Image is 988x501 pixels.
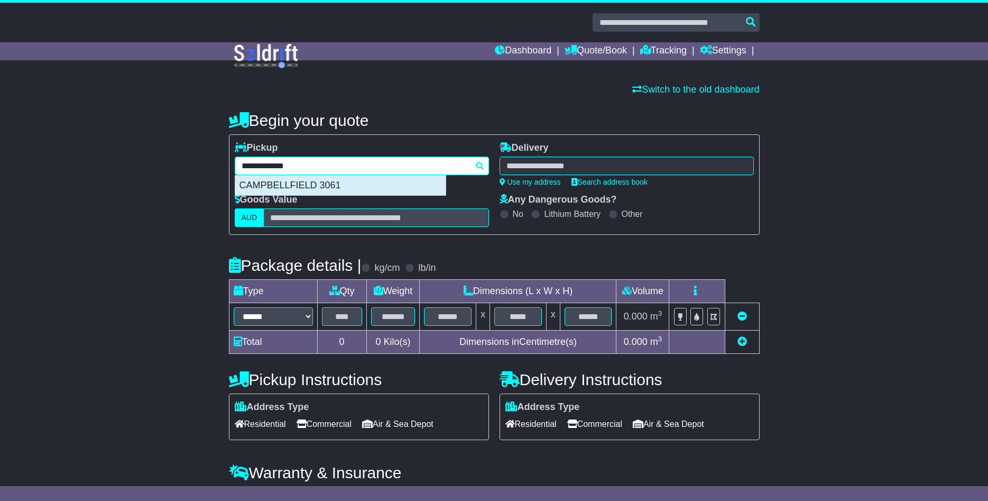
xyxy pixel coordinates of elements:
label: Address Type [235,402,309,413]
span: 0.000 [624,311,648,322]
sup: 3 [658,309,662,317]
a: Search address book [571,178,648,186]
td: Volume [616,280,669,303]
a: Tracking [640,42,687,60]
h4: Begin your quote [229,112,760,129]
td: Total [229,331,317,354]
label: Lithium Battery [544,209,601,219]
td: Type [229,280,317,303]
span: Commercial [567,416,622,432]
label: kg/cm [374,262,400,274]
a: Remove this item [737,311,747,322]
h4: Warranty & Insurance [229,464,760,481]
span: m [650,311,662,322]
h4: Package details | [229,257,362,274]
a: Add new item [737,336,747,347]
label: Any Dangerous Goods? [500,194,617,206]
td: Kilo(s) [366,331,420,354]
td: Qty [317,280,366,303]
h4: Pickup Instructions [229,371,489,388]
label: Other [622,209,643,219]
td: Dimensions (L x W x H) [420,280,616,303]
h4: Delivery Instructions [500,371,760,388]
td: x [546,303,560,331]
td: 0 [317,331,366,354]
typeahead: Please provide city [235,157,489,175]
a: Quote/Book [565,42,627,60]
td: x [476,303,490,331]
a: Settings [700,42,746,60]
span: 0 [375,336,381,347]
a: Use my address [500,178,561,186]
label: No [513,209,523,219]
span: Air & Sea Depot [633,416,704,432]
label: AUD [235,208,264,227]
td: Weight [366,280,420,303]
label: Pickup [235,142,278,154]
label: lb/in [418,262,436,274]
td: Dimensions in Centimetre(s) [420,331,616,354]
label: Delivery [500,142,549,154]
span: Commercial [297,416,352,432]
div: CAMPBELLFIELD 3061 [235,176,446,196]
span: Residential [505,416,557,432]
a: Switch to the old dashboard [632,84,759,95]
sup: 3 [658,335,662,343]
span: Air & Sea Depot [362,416,433,432]
label: Address Type [505,402,580,413]
span: m [650,336,662,347]
label: Goods Value [235,194,298,206]
span: Residential [235,416,286,432]
span: 0.000 [624,336,648,347]
a: Dashboard [495,42,551,60]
